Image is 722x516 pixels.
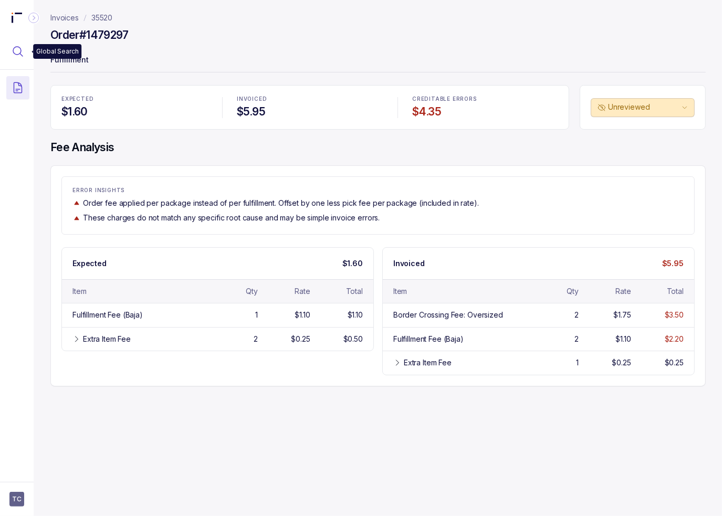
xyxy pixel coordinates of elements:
div: $3.50 [665,310,684,320]
p: $5.95 [662,258,684,269]
div: $2.20 [665,334,684,344]
div: Extra Item Fee [404,357,452,368]
button: User initials [9,492,24,507]
div: Collapse Icon [27,12,40,24]
div: 2 [254,334,258,344]
button: Menu Icon Button MagnifyingGlassIcon [6,40,29,63]
p: EXPECTED [61,96,207,102]
div: Qty [567,286,579,297]
div: Item [72,286,86,297]
div: 2 [574,334,579,344]
p: $1.60 [342,258,363,269]
div: Qty [246,286,258,297]
h4: $4.35 [412,104,558,119]
div: Total [667,286,684,297]
div: $0.25 [291,334,310,344]
div: Total [346,286,363,297]
p: Unreviewed [608,102,679,112]
div: Border Crossing Fee: Oversized [393,310,503,320]
button: Unreviewed [591,98,695,117]
p: These charges do not match any specific root cause and may be simple invoice errors. [83,213,380,223]
div: $1.10 [616,334,631,344]
p: Invoiced [393,258,425,269]
div: $0.25 [665,357,684,368]
div: Fulfillment Fee (Baja) [393,334,464,344]
p: Fulfillment [50,50,706,71]
div: 1 [576,357,579,368]
div: $1.10 [295,310,310,320]
div: Item [393,286,407,297]
p: INVOICED [237,96,383,102]
div: $1.10 [348,310,363,320]
div: Rate [295,286,310,297]
nav: breadcrumb [50,13,112,23]
p: Order fee applied per package instead of per fulfillment. Offset by one less pick fee per package... [83,198,479,208]
a: 35520 [91,13,112,23]
h4: $5.95 [237,104,383,119]
p: Expected [72,258,107,269]
h4: $1.60 [61,104,207,119]
div: $1.75 [614,310,631,320]
div: Rate [615,286,631,297]
p: Global Search [36,46,78,57]
div: $0.50 [343,334,363,344]
p: ERROR INSIGHTS [72,187,684,194]
p: CREDITABLE ERRORS [412,96,558,102]
h4: Fee Analysis [50,140,706,155]
div: Fulfillment Fee (Baja) [72,310,143,320]
img: trend image [72,199,81,207]
div: $0.25 [612,357,631,368]
img: trend image [72,214,81,222]
div: 2 [574,310,579,320]
div: Extra Item Fee [83,334,131,344]
div: 1 [255,310,258,320]
button: Menu Icon Button DocumentTextIcon [6,76,29,99]
a: Invoices [50,13,79,23]
h4: Order #1479297 [50,28,129,43]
